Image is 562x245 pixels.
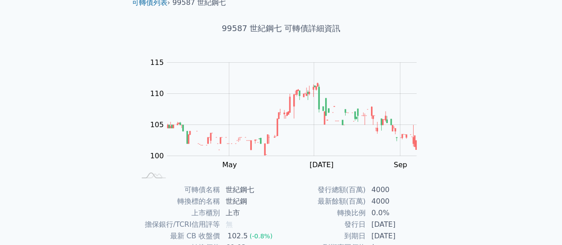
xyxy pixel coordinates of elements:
[136,207,220,219] td: 上市櫃別
[309,161,333,169] tspan: [DATE]
[136,196,220,207] td: 轉換標的名稱
[281,230,366,242] td: 到期日
[366,219,427,230] td: [DATE]
[281,196,366,207] td: 最新餘額(百萬)
[518,202,562,245] iframe: Chat Widget
[125,22,438,35] h1: 99587 世紀鋼七 可轉債詳細資訊
[136,184,220,196] td: 可轉債名稱
[145,58,430,169] g: Chart
[150,152,164,160] tspan: 100
[366,207,427,219] td: 0.0%
[220,207,281,219] td: 上市
[150,120,164,129] tspan: 105
[281,219,366,230] td: 發行日
[222,161,237,169] tspan: May
[366,184,427,196] td: 4000
[220,196,281,207] td: 世紀鋼
[150,89,164,98] tspan: 110
[226,220,233,229] span: 無
[366,196,427,207] td: 4000
[150,58,164,67] tspan: 115
[366,230,427,242] td: [DATE]
[226,231,250,241] div: 102.5
[281,207,366,219] td: 轉換比例
[394,161,407,169] tspan: Sep
[281,184,366,196] td: 發行總額(百萬)
[136,230,220,242] td: 最新 CB 收盤價
[136,219,220,230] td: 擔保銀行/TCRI信用評等
[220,184,281,196] td: 世紀鋼七
[250,233,273,240] span: (-0.8%)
